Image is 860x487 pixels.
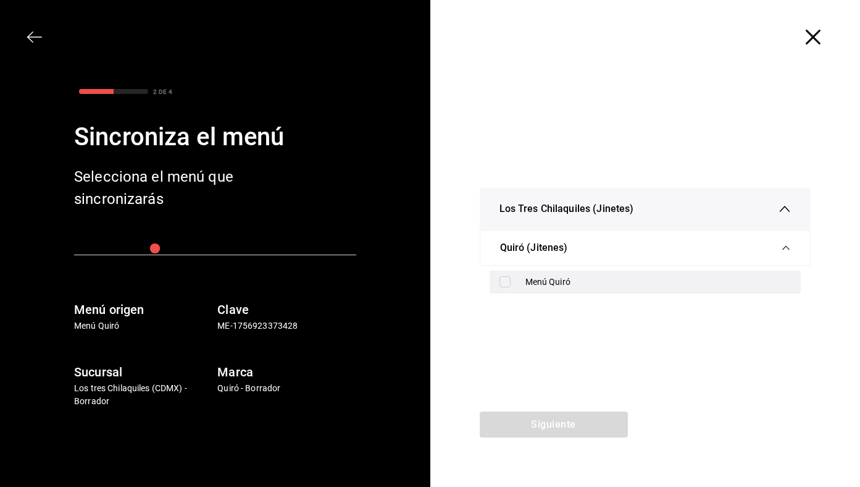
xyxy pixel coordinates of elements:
[499,201,634,216] span: Los Tres Chilaquiles (Jinetes)
[217,300,356,320] h6: Clave
[153,87,172,96] div: 2 DE 4
[74,362,212,382] h6: Sucursal
[500,240,568,255] span: Quiró (Jitenes)
[74,300,212,320] h6: Menú origen
[74,320,212,332] p: Menú Quiró
[217,362,356,382] h6: Marca
[74,166,272,210] div: Selecciona el menú que sincronizarás
[74,382,212,408] p: Los tres Chilaquiles (CDMX) - Borrador
[217,320,356,332] p: ME-1756923373428
[217,382,356,395] p: Quiró - Borrador
[525,276,791,289] div: Menú Quiró
[74,119,356,156] div: Sincroniza el menú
